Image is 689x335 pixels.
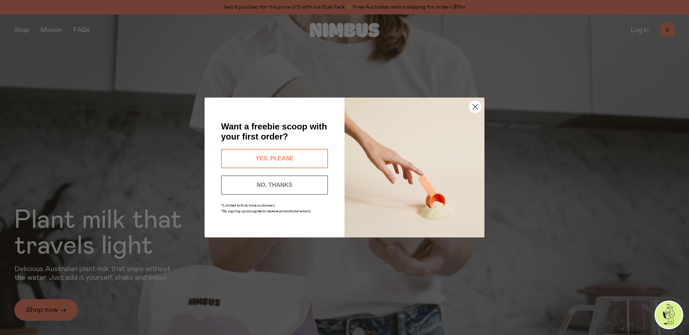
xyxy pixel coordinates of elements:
button: NO, THANKS [221,175,328,195]
button: YES, PLEASE [221,149,328,168]
span: Want a freebie scoop with your first order? [221,122,327,141]
span: *Limited to first-time customers [221,204,275,207]
button: Close dialog [469,100,482,113]
img: agent [656,302,682,328]
span: *By signing up you agree to receive promotional emails [221,209,311,213]
img: c0d45117-8e62-4a02-9742-374a5db49d45.jpeg [344,98,484,237]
